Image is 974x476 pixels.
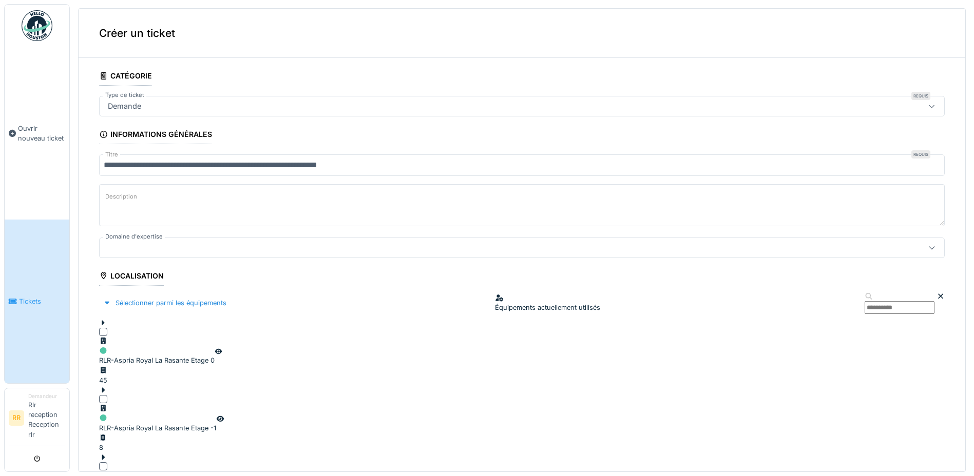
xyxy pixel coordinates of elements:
div: Créer un ticket [79,9,965,58]
div: Catégorie [99,68,152,86]
div: 8 [99,443,111,452]
label: Titre [103,150,120,159]
a: Tickets [5,220,69,383]
div: 45 [99,375,111,385]
span: Tickets [19,296,65,306]
div: Requis [911,92,930,100]
a: Ouvrir nouveau ticket [5,47,69,220]
div: Sélectionner parmi les équipements [99,296,231,310]
li: Rlr reception Reception rlr [28,392,65,444]
div: Demandeur [28,392,65,400]
div: RLR-Aspria Royal La Rasante Etage 0 [99,336,215,366]
span: Ouvrir nouveau ticket [18,124,65,143]
div: Équipements actuellement utilisés [495,293,600,312]
div: RLR-Aspria Royal La Rasante Etage -1 [99,403,216,433]
img: Badge_color-CXgf-gQk.svg [22,10,52,41]
label: Domaine d'expertise [103,232,165,241]
label: Type de ticket [103,91,146,100]
li: RR [9,410,24,426]
a: RR DemandeurRlr reception Reception rlr [9,392,65,446]
label: Description [103,190,139,203]
div: Informations générales [99,127,212,144]
div: Demande [104,101,145,112]
div: Localisation [99,268,164,286]
div: Requis [911,150,930,158]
